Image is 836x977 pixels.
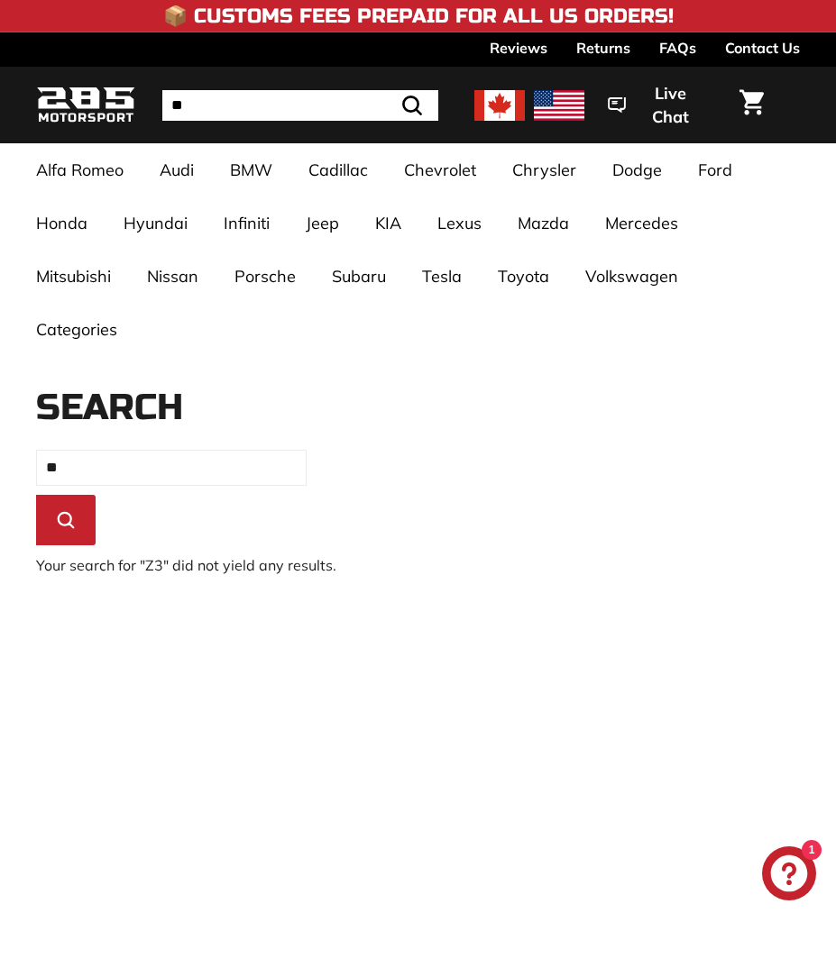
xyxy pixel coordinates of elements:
a: Lexus [419,196,500,250]
a: Honda [18,196,106,250]
a: Chrysler [494,143,594,196]
a: BMW [212,143,290,196]
a: Hyundai [106,196,206,250]
h4: 📦 Customs Fees Prepaid for All US Orders! [163,5,674,27]
a: FAQs [659,32,696,63]
a: Volkswagen [567,250,696,303]
a: Alfa Romeo [18,143,142,196]
a: Chevrolet [386,143,494,196]
a: Reviews [490,32,547,63]
h1: Search [36,388,800,427]
img: Logo_285_Motorsport_areodynamics_components [36,84,135,126]
a: Toyota [480,250,567,303]
button: Live Chat [584,71,729,139]
a: Returns [576,32,630,63]
a: Dodge [594,143,680,196]
a: Porsche [216,250,314,303]
a: Audi [142,143,212,196]
p: Your search for "Z3" did not yield any results. [36,554,800,576]
a: Categories [18,303,135,356]
a: Jeep [288,196,357,250]
a: Tesla [404,250,480,303]
a: Cadillac [290,143,386,196]
a: Mitsubishi [18,250,129,303]
a: Infiniti [206,196,288,250]
span: Live Chat [635,82,705,128]
input: Search [162,90,438,121]
input: Search [36,450,307,486]
a: Mazda [500,196,587,250]
a: Cart [729,75,775,136]
a: Mercedes [587,196,696,250]
a: Contact Us [725,32,800,63]
a: KIA [357,196,419,250]
a: Subaru [314,250,404,303]
inbox-online-store-chat: Shopify online store chat [757,846,822,905]
a: Ford [680,143,750,196]
a: Nissan [129,250,216,303]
